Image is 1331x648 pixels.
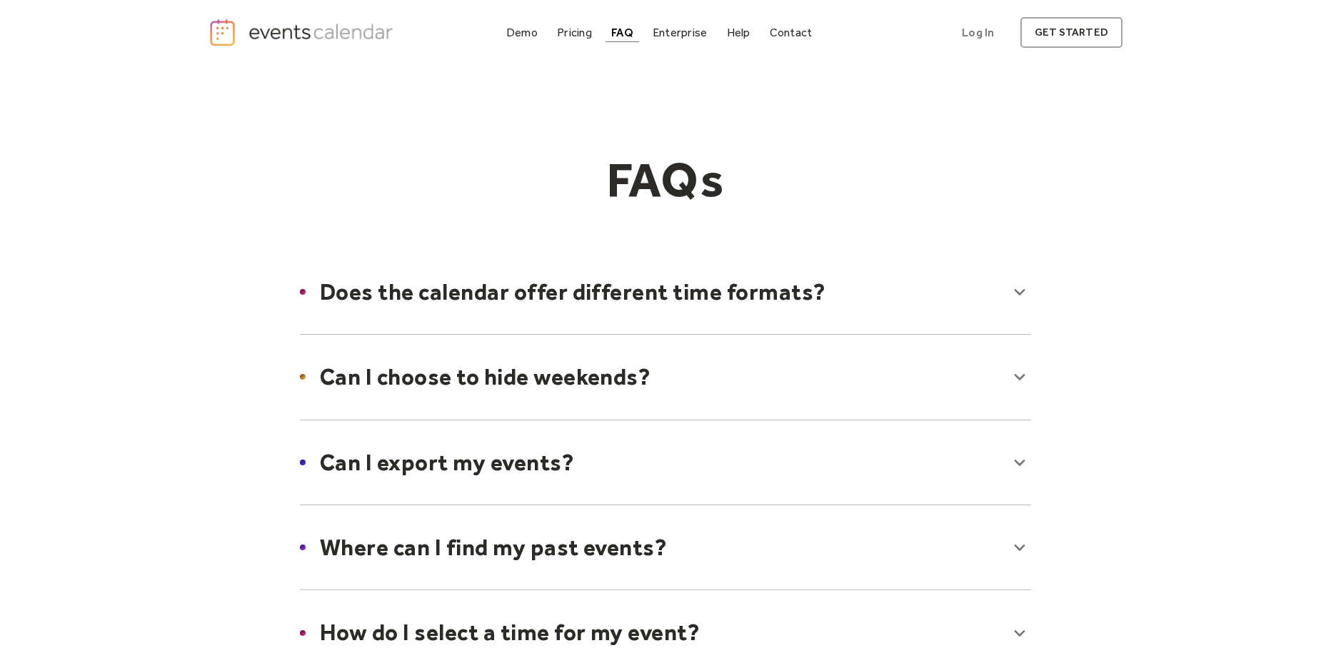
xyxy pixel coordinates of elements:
[764,23,818,42] a: Contact
[551,23,598,42] a: Pricing
[501,23,543,42] a: Demo
[653,29,707,36] div: Enterprise
[727,29,750,36] div: Help
[948,17,1008,48] a: Log In
[647,23,713,42] a: Enterprise
[611,29,633,36] div: FAQ
[391,151,940,209] h1: FAQs
[557,29,592,36] div: Pricing
[506,29,538,36] div: Demo
[1020,17,1122,48] a: get started
[606,23,639,42] a: FAQ
[209,18,397,47] a: home
[721,23,756,42] a: Help
[770,29,813,36] div: Contact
